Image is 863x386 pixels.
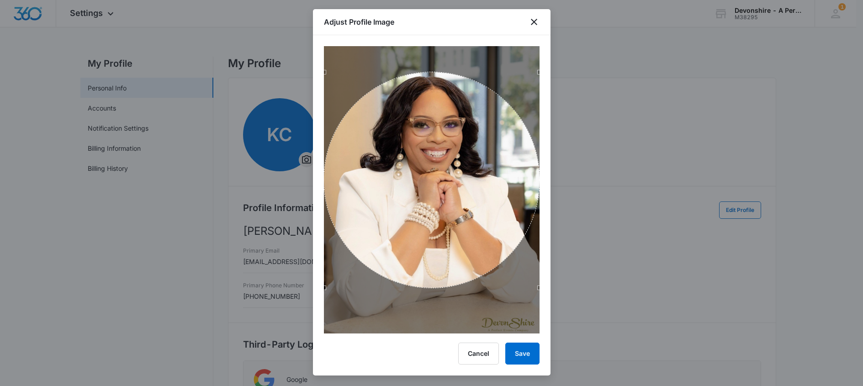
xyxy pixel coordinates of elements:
[529,16,540,27] button: close
[324,46,540,348] img: Use the controls provided to crop this image
[324,16,394,27] h1: Adjust Profile Image
[458,343,499,365] button: Cancel
[324,72,540,288] div: Use the arrow keys to move the crop selection area
[505,343,540,365] button: Save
